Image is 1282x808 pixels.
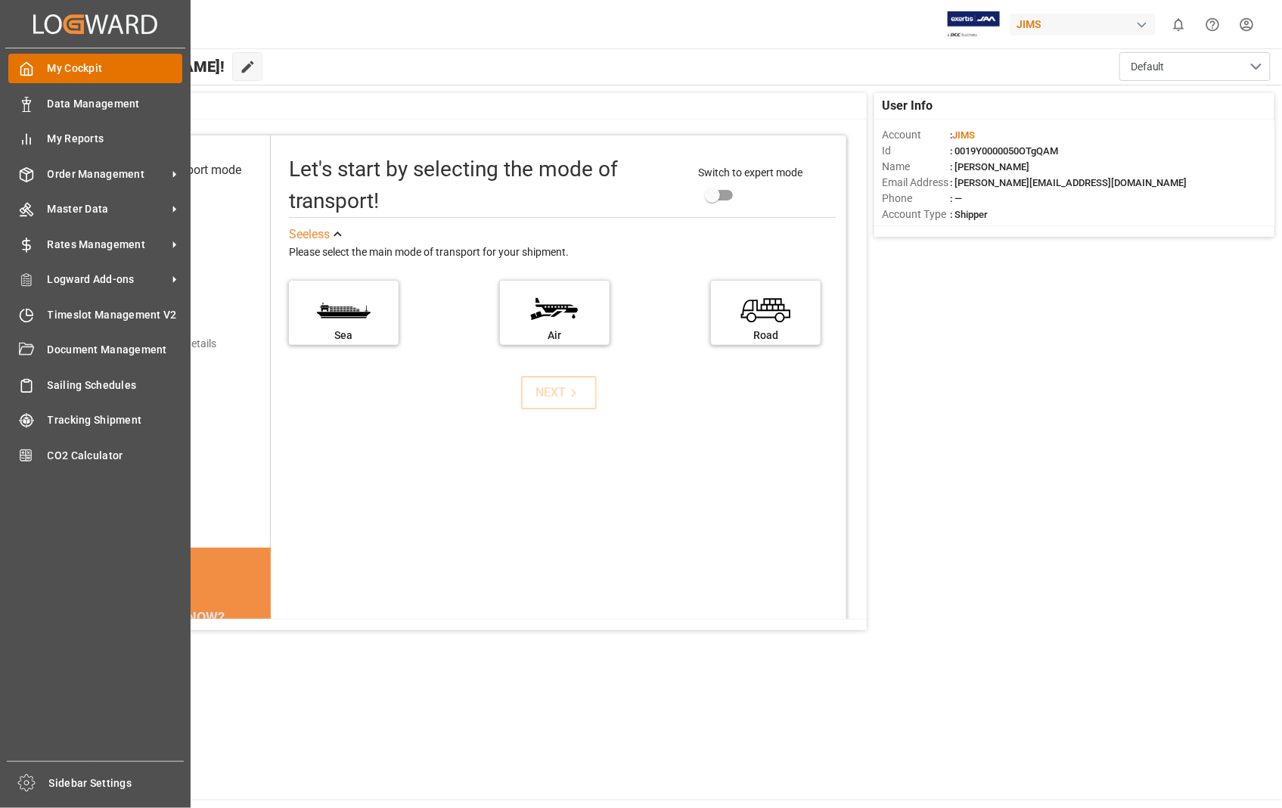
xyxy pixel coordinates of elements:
span: Rates Management [48,237,167,253]
span: Master Data [48,201,167,217]
span: : Shipper [950,209,988,220]
span: Id [882,143,950,159]
a: Data Management [8,89,182,118]
div: Air [508,328,602,343]
div: See less [289,225,330,244]
span: : [PERSON_NAME] [950,161,1029,172]
span: Email Address [882,175,950,191]
a: Timeslot Management V2 [8,300,182,329]
span: JIMS [952,129,975,141]
span: My Cockpit [48,61,183,76]
span: Account Type [882,207,950,222]
button: show 0 new notifications [1162,8,1196,42]
img: Exertis%20JAM%20-%20Email%20Logo.jpg_1722504956.jpg [948,11,1000,38]
span: Sidebar Settings [49,775,185,791]
div: NEXT [535,384,582,402]
span: Order Management [48,166,167,182]
span: : 0019Y0000050OTgQAM [950,145,1058,157]
span: : [950,129,975,141]
div: Add shipping details [122,336,216,352]
div: Sea [296,328,391,343]
div: Road [719,328,813,343]
div: Please select the main mode of transport for your shipment. [289,244,837,262]
a: My Reports [8,124,182,154]
button: open menu [1119,52,1271,81]
span: Sailing Schedules [48,378,183,393]
span: Timeslot Management V2 [48,307,183,323]
span: : [PERSON_NAME][EMAIL_ADDRESS][DOMAIN_NAME] [950,177,1187,188]
button: JIMS [1010,10,1162,39]
span: CO2 Calculator [48,448,183,464]
span: Switch to expert mode [698,166,802,179]
span: Logward Add-ons [48,272,167,287]
button: Help Center [1196,8,1230,42]
span: : — [950,193,962,204]
a: Sailing Schedules [8,370,182,399]
span: My Reports [48,131,183,147]
span: User Info [882,97,933,115]
a: My Cockpit [8,54,182,83]
div: JIMS [1010,14,1156,36]
span: Document Management [48,342,183,358]
a: Document Management [8,335,182,365]
span: Phone [882,191,950,207]
span: Tracking Shipment [48,412,183,428]
span: Name [882,159,950,175]
span: Default [1131,59,1165,75]
a: CO2 Calculator [8,440,182,470]
button: NEXT [521,376,597,409]
div: Let's start by selecting the mode of transport! [289,154,683,217]
a: Tracking Shipment [8,406,182,435]
span: Data Management [48,96,183,112]
span: Account [882,127,950,143]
